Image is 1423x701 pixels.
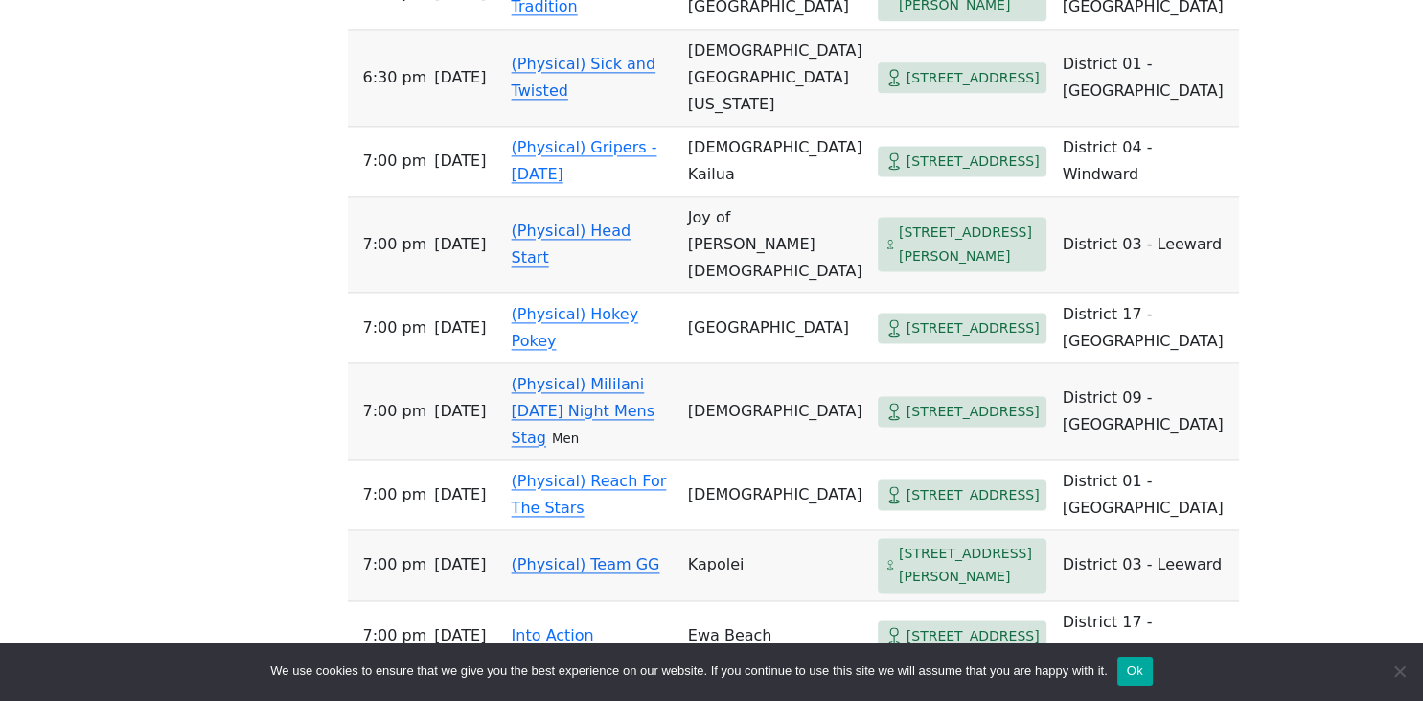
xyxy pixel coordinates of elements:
td: District 17 - [GEOGRAPHIC_DATA] [1054,293,1238,363]
span: 7:00 PM [363,398,427,425]
td: District 03 - Leeward [1054,530,1238,601]
a: (Physical) Team GG [512,555,660,573]
span: [STREET_ADDRESS] [907,150,1040,174]
td: District 03 - Leeward [1054,197,1238,293]
td: [DEMOGRAPHIC_DATA] Kailua [680,127,870,197]
span: [DATE] [434,481,486,508]
td: Joy of [PERSON_NAME][DEMOGRAPHIC_DATA] [680,197,870,293]
a: (Physical) Reach For The Stars [512,472,667,517]
td: District 17 - [GEOGRAPHIC_DATA] [1054,601,1238,671]
span: 7:00 PM [363,315,427,341]
td: Kapolei [680,530,870,601]
span: [DATE] [434,551,486,578]
span: 7:00 PM [363,551,427,578]
span: [STREET_ADDRESS] [907,624,1040,648]
a: (Physical) Mililani [DATE] Night Mens Stag [512,375,654,447]
span: [STREET_ADDRESS][PERSON_NAME] [899,542,1040,589]
span: We use cookies to ensure that we give you the best experience on our website. If you continue to ... [270,662,1107,681]
span: [STREET_ADDRESS] [907,66,1040,90]
span: [DATE] [434,315,486,341]
span: No [1389,662,1409,681]
span: [DATE] [434,148,486,175]
button: Ok [1117,657,1153,686]
span: [DATE] [434,231,486,258]
span: [DATE] [434,398,486,425]
td: [DEMOGRAPHIC_DATA] [680,460,870,530]
td: Ewa Beach [680,601,870,671]
td: [DEMOGRAPHIC_DATA][GEOGRAPHIC_DATA][US_STATE] [680,30,870,127]
span: 7:00 PM [363,148,427,175]
span: 7:00 PM [363,481,427,508]
small: Men [552,432,579,446]
span: [STREET_ADDRESS] [907,483,1040,507]
td: District 09 - [GEOGRAPHIC_DATA] [1054,363,1238,460]
span: 7:00 PM [363,622,427,649]
span: [STREET_ADDRESS][PERSON_NAME] [899,221,1040,268]
a: (Physical) Gripers - [DATE] [512,138,657,183]
a: Into Action [512,626,594,644]
a: (Physical) Hokey Pokey [512,305,638,350]
span: 7:00 PM [363,231,427,258]
span: [DATE] [434,64,486,91]
span: [STREET_ADDRESS] [907,316,1040,340]
span: [DATE] [434,622,486,649]
a: (Physical) Sick and Twisted [512,55,656,100]
span: 6:30 PM [363,64,427,91]
td: [DEMOGRAPHIC_DATA] [680,363,870,460]
td: [GEOGRAPHIC_DATA] [680,293,870,363]
td: District 04 - Windward [1054,127,1238,197]
td: District 01 - [GEOGRAPHIC_DATA] [1054,30,1238,127]
td: District 01 - [GEOGRAPHIC_DATA] [1054,460,1238,530]
a: (Physical) Head Start [512,222,631,267]
span: [STREET_ADDRESS] [907,400,1040,424]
